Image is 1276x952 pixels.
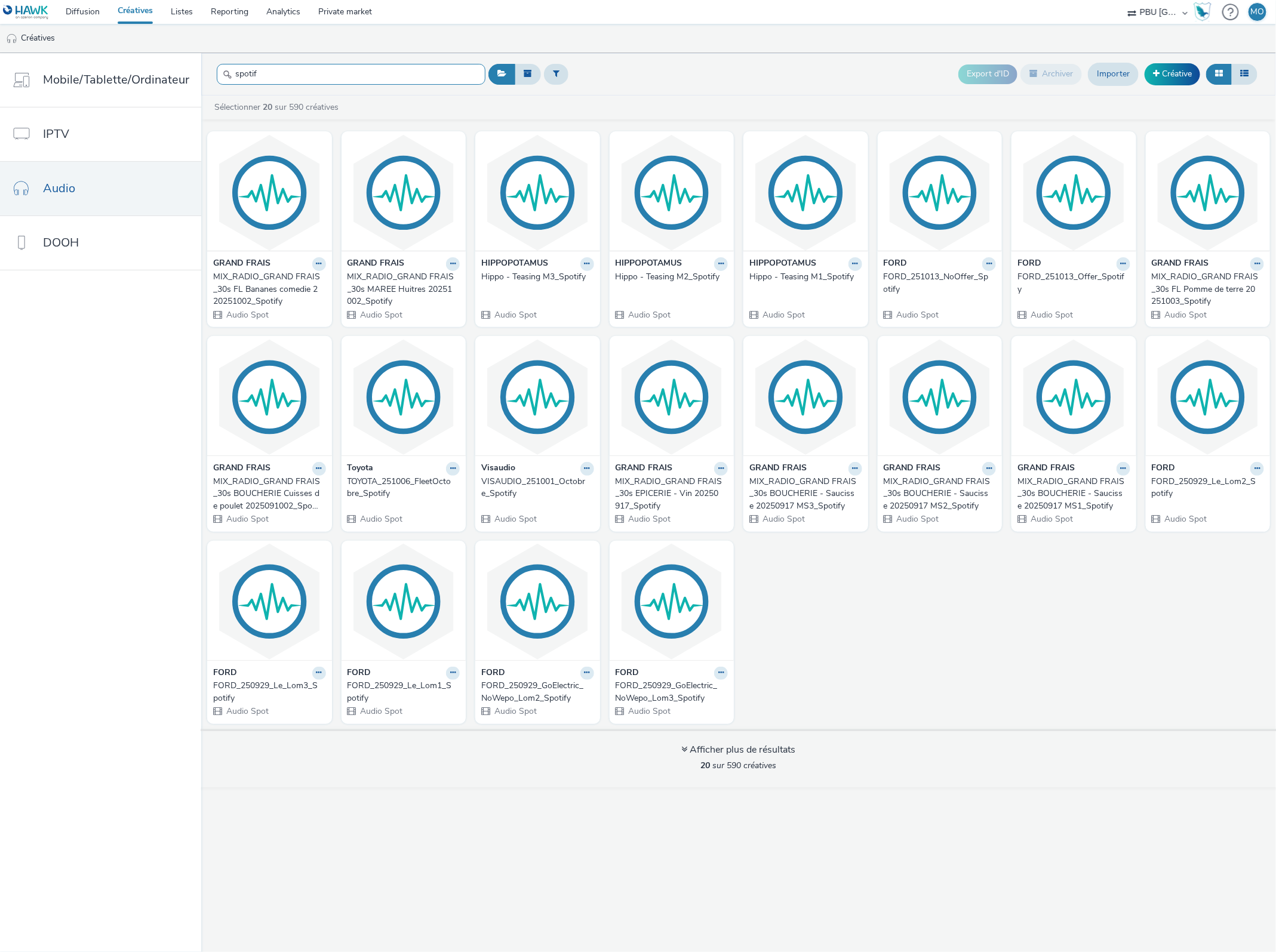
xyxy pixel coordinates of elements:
div: FORD_250929_Le_Lom3_Spotify [213,680,321,704]
img: MIX_RADIO_GRAND FRAIS_30s BOUCHERIE - Saucisse 20250917 MS3_Spotify visual [746,339,865,455]
strong: HIPPOPOTAMUS [749,257,816,271]
span: Audio Spot [761,309,805,321]
a: Importer [1088,63,1139,85]
a: Hippo - Teasing M2_Spotify [616,271,728,283]
input: Rechercher... [217,64,485,85]
a: Créative [1145,63,1200,85]
a: FORD_250929_Le_Lom2_Spotify [1152,476,1265,500]
a: MIX_RADIO_GRAND FRAIS_30s BOUCHERIE - Saucisse 20250917 MS2_Spotify [884,476,997,512]
img: Hippo - Teasing M1_Spotify visual [746,134,865,251]
button: Grille [1206,64,1232,84]
button: Archiver [1020,64,1082,84]
div: Afficher plus de résultats [682,743,796,757]
div: MIX_RADIO_GRAND FRAIS_30s BOUCHERIE - Saucisse 20250917 MS2_Spotify [884,476,992,512]
strong: FORD [348,667,371,680]
span: IPTV [43,125,69,143]
a: FORD_251013_Offer_Spotify [1017,271,1130,295]
strong: Visaudio [481,462,515,476]
span: Audio Spot [1029,513,1073,525]
span: Audio Spot [628,705,671,717]
img: Hippo - Teasing M3_Spotify visual [478,134,597,251]
div: MIX_RADIO_GRAND FRAIS_30s EPICERIE - Vin 20250917_Spotify [616,476,724,512]
span: Audio Spot [225,705,269,717]
strong: GRAND FRAIS [884,462,941,476]
strong: GRAND FRAIS [213,462,270,476]
a: FORD_250929_Le_Lom3_Spotify [213,680,326,704]
span: Audio Spot [493,309,537,321]
div: MIX_RADIO_GRAND FRAIS_30s BOUCHERIE Cuisses de poulet 2025091002_Spotify [213,476,321,512]
a: MIX_RADIO_GRAND FRAIS_30s EPICERIE - Vin 20250917_Spotify [616,476,728,512]
a: FORD_250929_Le_Lom1_Spotify [348,680,460,704]
div: FORD_250929_GoElectric_NoWepo_Lom3_Spotify [616,680,724,704]
a: FORD_250929_GoElectric_NoWepo_Lom3_Spotify [616,680,728,704]
span: Audio Spot [1029,309,1073,321]
span: Audio Spot [896,513,939,525]
strong: FORD [884,257,908,271]
strong: HIPPOPOTAMUS [616,257,682,271]
span: Audio Spot [493,705,537,717]
strong: HIPPOPOTAMUS [481,257,548,271]
img: MIX_RADIO_GRAND FRAIS_30s FL Bananes comedie 2 20251002_Spotify visual [210,134,329,251]
a: MIX_RADIO_GRAND FRAIS_30s BOUCHERIE - Saucisse 20250917 MS3_Spotify [749,476,862,512]
strong: GRAND FRAIS [749,462,807,476]
a: MIX_RADIO_GRAND FRAIS_30s FL Pomme de terre 20251003_Spotify [1152,271,1265,307]
button: Liste [1231,64,1257,84]
div: Hippo - Teasing M1_Spotify [749,271,857,283]
div: MIX_RADIO_GRAND FRAIS_30s FL Bananes comedie 2 20251002_Spotify [213,271,321,307]
img: FORD_250929_GoElectric_NoWepo_Lom2_Spotify visual [478,544,597,660]
img: undefined Logo [3,5,49,20]
div: MO [1251,3,1265,21]
strong: GRAND FRAIS [348,257,405,271]
strong: 20 [701,760,711,771]
strong: 20 [263,101,272,113]
div: FORD_250929_Le_Lom1_Spotify [348,680,456,704]
span: Audio Spot [761,513,805,525]
span: DOOH [43,234,79,251]
strong: FORD [616,667,639,680]
div: MIX_RADIO_GRAND FRAIS_30s BOUCHERIE - Saucisse 20250917 MS3_Spotify [749,476,857,512]
div: MIX_RADIO_GRAND FRAIS_30s FL Pomme de terre 20251003_Spotify [1152,271,1260,307]
img: FORD_251013_Offer_Spotify visual [1014,134,1133,251]
span: Mobile/Tablette/Ordinateur [43,71,189,88]
strong: GRAND FRAIS [616,462,673,476]
span: Audio Spot [628,309,671,321]
span: Audio Spot [225,309,269,321]
a: MIX_RADIO_GRAND FRAIS_30s BOUCHERIE Cuisses de poulet 2025091002_Spotify [213,476,326,512]
span: Audio Spot [1164,309,1207,321]
span: Audio [43,180,75,197]
img: MIX_RADIO_GRAND FRAIS_30s BOUCHERIE Cuisses de poulet 2025091002_Spotify visual [210,339,329,455]
strong: GRAND FRAIS [1017,462,1075,476]
img: Hawk Academy [1194,2,1212,21]
img: MIX_RADIO_GRAND FRAIS_30s EPICERIE - Vin 20250917_Spotify visual [613,339,731,455]
span: Audio Spot [628,513,671,525]
a: MIX_RADIO_GRAND FRAIS_30s MAREE Huitres 20251002_Spotify [348,271,460,307]
a: Hawk Academy [1194,2,1216,21]
div: FORD_251013_Offer_Spotify [1017,271,1126,295]
span: Audio Spot [493,513,537,525]
a: Hippo - Teasing M3_Spotify [481,271,594,283]
img: MIX_RADIO_GRAND FRAIS_30s MAREE Huitres 20251002_Spotify visual [345,134,463,251]
span: Audio Spot [225,513,269,525]
a: VISAUDIO_251001_Octobre_Spotify [481,476,594,500]
a: Sélectionner sur 590 créatives [213,101,343,113]
span: Audio Spot [359,309,403,321]
a: MIX_RADIO_GRAND FRAIS_30s BOUCHERIE - Saucisse 20250917 MS1_Spotify [1017,476,1130,512]
strong: GRAND FRAIS [1152,257,1209,271]
div: Hippo - Teasing M2_Spotify [616,271,724,283]
img: FORD_251013_NoOffer_Spotify visual [881,134,1000,251]
strong: FORD [1017,257,1041,271]
img: audio [6,33,18,45]
img: TOYOTA_251006_FleetOctobre_Spotify visual [345,339,463,455]
img: FORD_250929_Le_Lom1_Spotify visual [345,544,463,660]
a: FORD_251013_NoOffer_Spotify [884,271,997,295]
div: MIX_RADIO_GRAND FRAIS_30s BOUCHERIE - Saucisse 20250917 MS1_Spotify [1017,476,1126,512]
div: MIX_RADIO_GRAND FRAIS_30s MAREE Huitres 20251002_Spotify [348,271,456,307]
div: Hippo - Teasing M3_Spotify [481,271,589,283]
strong: Toyota [348,462,374,476]
img: VISAUDIO_251001_Octobre_Spotify visual [478,339,597,455]
a: TOYOTA_251006_FleetOctobre_Spotify [348,476,460,500]
img: MIX_RADIO_GRAND FRAIS_30s BOUCHERIE - Saucisse 20250917 MS1_Spotify visual [1014,339,1133,455]
img: MIX_RADIO_GRAND FRAIS_30s BOUCHERIE - Saucisse 20250917 MS2_Spotify visual [881,339,1000,455]
div: VISAUDIO_251001_Octobre_Spotify [481,476,589,500]
strong: GRAND FRAIS [213,257,270,271]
